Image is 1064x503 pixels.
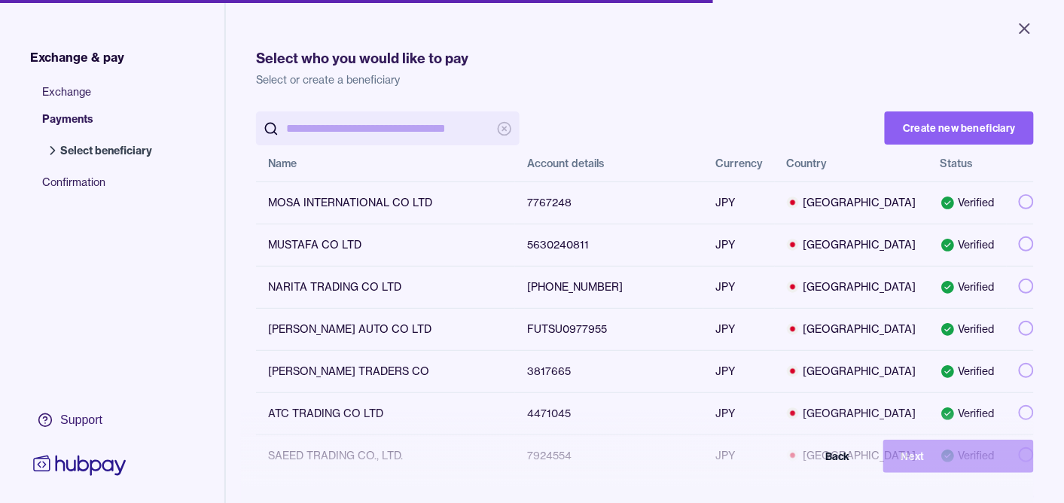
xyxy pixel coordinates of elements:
[703,350,775,392] td: JPY
[787,279,916,294] span: [GEOGRAPHIC_DATA]
[775,145,928,181] th: Country
[515,181,703,224] td: 7767248
[60,412,102,428] div: Support
[703,434,775,477] td: JPY
[787,195,916,210] span: [GEOGRAPHIC_DATA]
[703,308,775,350] td: JPY
[787,237,916,252] span: [GEOGRAPHIC_DATA]
[256,266,515,308] td: NARITA TRADING CO LTD
[928,145,1007,181] th: Status
[941,364,995,379] div: Verified
[42,111,167,139] span: Payments
[703,224,775,266] td: JPY
[256,72,1034,87] p: Select or create a beneficiary
[941,237,995,252] div: Verified
[515,350,703,392] td: 3817665
[787,322,916,337] span: [GEOGRAPHIC_DATA]
[256,145,515,181] th: Name
[703,145,775,181] th: Currency
[30,48,124,66] span: Exchange & pay
[703,392,775,434] td: JPY
[718,440,868,473] button: Back
[515,392,703,434] td: 4471045
[256,181,515,224] td: MOSA INTERNATIONAL CO LTD
[256,308,515,350] td: [PERSON_NAME] AUTO CO LTD
[703,181,775,224] td: JPY
[256,224,515,266] td: MUSTAFA CO LTD
[885,111,1034,145] button: Create new beneficiary
[515,145,703,181] th: Account details
[703,266,775,308] td: JPY
[787,406,916,421] span: [GEOGRAPHIC_DATA]
[998,12,1052,45] button: Close
[515,266,703,308] td: [PHONE_NUMBER]
[256,434,515,477] td: SAEED TRADING CO., LTD.
[42,84,167,111] span: Exchange
[515,434,703,477] td: 7924554
[60,143,152,158] span: Select beneficiary
[941,279,995,294] div: Verified
[941,195,995,210] div: Verified
[941,406,995,421] div: Verified
[515,224,703,266] td: 5630240811
[787,364,916,379] span: [GEOGRAPHIC_DATA]
[515,308,703,350] td: FUTSU0977955
[256,350,515,392] td: [PERSON_NAME] TRADERS CO
[256,392,515,434] td: ATC TRADING CO LTD
[30,404,130,436] a: Support
[256,48,1034,69] h1: Select who you would like to pay
[42,175,167,202] span: Confirmation
[286,111,489,145] input: search
[941,322,995,337] div: Verified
